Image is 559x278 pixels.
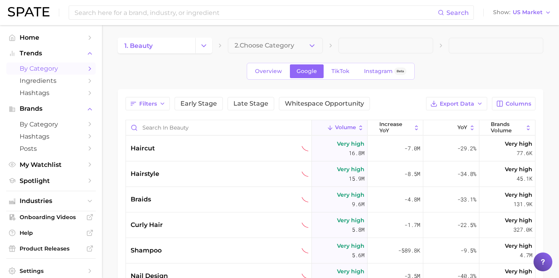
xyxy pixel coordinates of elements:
[20,65,82,72] span: by Category
[235,42,294,49] span: 2. Choose Category
[6,130,96,143] a: Hashtags
[126,120,311,135] input: Search in beauty
[493,10,510,15] span: Show
[131,144,155,153] span: haircut
[20,161,82,168] span: My Watchlist
[426,97,487,110] button: Export Data
[513,10,543,15] span: US Market
[491,121,523,134] span: Brands Volume
[131,195,151,204] span: braids
[302,145,308,152] img: sustained decliner
[20,34,82,41] span: Home
[6,62,96,75] a: by Category
[335,124,356,131] span: Volume
[20,105,82,112] span: Brands
[195,38,212,53] button: Change Category
[337,216,364,225] span: Very high
[352,199,364,209] span: 9.6m
[517,174,532,183] span: 45.1k
[331,68,350,75] span: TikTok
[131,220,163,230] span: curly hair
[337,139,364,148] span: Very high
[20,229,82,236] span: Help
[20,198,82,205] span: Industries
[505,139,532,148] span: Very high
[6,195,96,207] button: Industries
[20,50,82,57] span: Trends
[368,120,423,135] button: increase YoY
[8,7,49,16] img: SPATE
[302,247,308,254] img: sustained decliner
[6,75,96,87] a: Ingredients
[139,101,157,107] span: Filters
[6,227,96,239] a: Help
[6,243,96,254] a: Product Releases
[131,246,162,255] span: shampoo
[126,238,535,263] button: shampoosustained declinerVery high5.6m-589.8k-9.5%Very high4.7m
[126,97,170,110] button: Filters
[513,199,532,209] span: 131.9k
[285,101,364,107] span: Whitespace Opportunity
[20,133,82,140] span: Hashtags
[302,196,308,203] img: sustained decliner
[20,214,82,221] span: Onboarding Videos
[404,144,420,153] span: -7.0m
[457,220,476,230] span: -22.5%
[180,101,217,107] span: Early Stage
[118,38,195,53] a: 1. beauty
[20,177,82,185] span: Spotlight
[74,6,438,19] input: Search here for a brand, industry, or ingredient
[131,169,159,179] span: hairstyle
[312,120,368,135] button: Volume
[124,42,153,49] span: 1. beauty
[349,174,364,183] span: 15.9m
[20,145,82,152] span: Posts
[6,103,96,115] button: Brands
[337,190,364,199] span: Very high
[228,38,322,53] button: 2.Choose Category
[457,195,476,204] span: -33.1%
[397,68,404,75] span: Beta
[126,187,535,212] button: braidssustained declinerVery high9.6m-4.8m-33.1%Very high131.9k
[6,118,96,130] a: by Category
[404,220,420,230] span: -1.7m
[505,241,532,251] span: Very high
[6,211,96,223] a: Onboarding Videos
[302,222,308,229] img: sustained decliner
[290,64,324,78] a: Google
[337,241,364,251] span: Very high
[364,68,393,75] span: Instagram
[423,120,479,135] button: YoY
[446,9,469,16] span: Search
[20,245,82,252] span: Product Releases
[6,175,96,187] a: Spotlight
[20,121,82,128] span: by Category
[492,97,535,110] button: Columns
[506,101,531,107] span: Columns
[126,136,535,161] button: haircutsustained declinerVery high16.8m-7.0m-29.2%Very high77.6k
[357,64,413,78] a: InstagramBeta
[491,7,553,18] button: ShowUS Market
[505,165,532,174] span: Very high
[126,161,535,187] button: hairstylesustained declinerVery high15.9m-8.5m-34.8%Very high45.1k
[297,68,317,75] span: Google
[20,267,82,274] span: Settings
[6,31,96,44] a: Home
[255,68,282,75] span: Overview
[505,216,532,225] span: Very high
[479,120,535,135] button: Brands Volume
[6,159,96,171] a: My Watchlist
[461,246,476,255] span: -9.5%
[352,251,364,260] span: 5.6m
[349,148,364,158] span: 16.8m
[517,148,532,158] span: 77.6k
[404,169,420,179] span: -8.5m
[457,169,476,179] span: -34.8%
[6,143,96,155] a: Posts
[505,190,532,199] span: Very high
[505,267,532,276] span: Very high
[6,48,96,59] button: Trends
[440,101,474,107] span: Export Data
[6,265,96,277] a: Settings
[337,165,364,174] span: Very high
